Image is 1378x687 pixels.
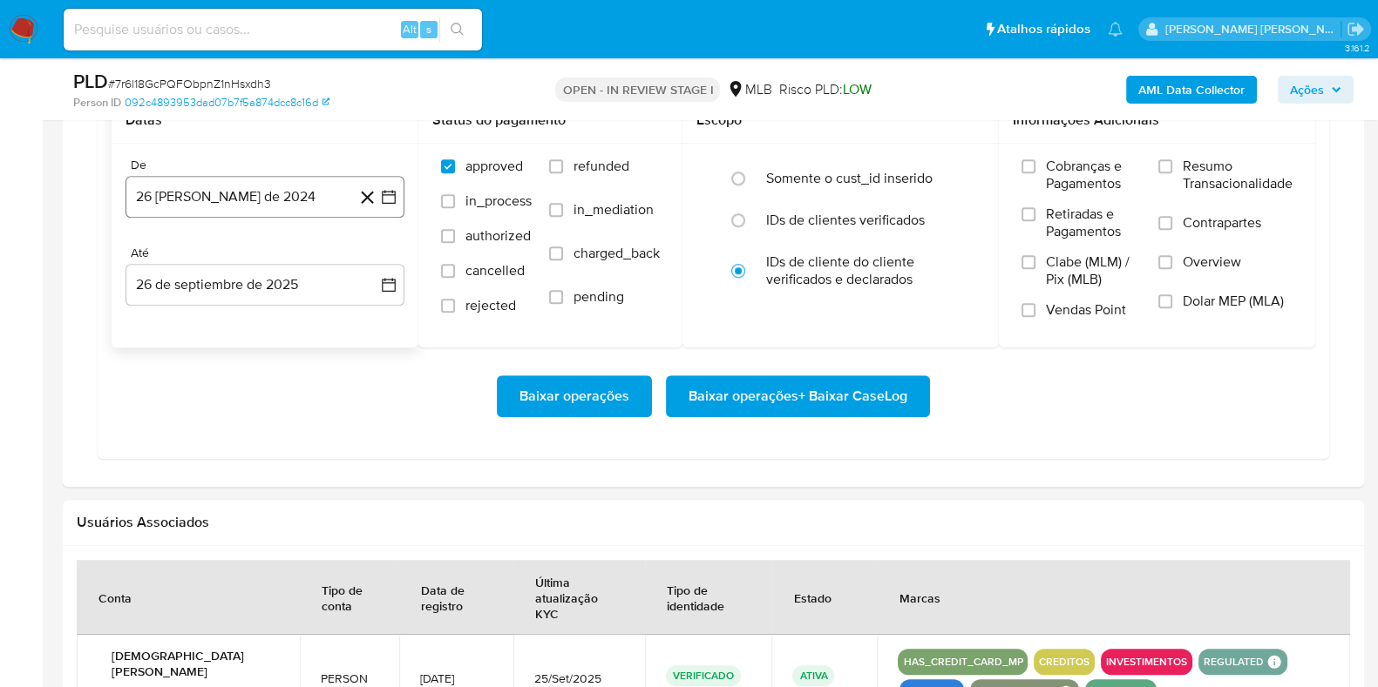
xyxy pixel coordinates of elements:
b: Person ID [73,95,121,111]
a: Notificações [1108,22,1123,37]
button: search-icon [439,17,475,42]
span: Ações [1290,76,1324,104]
span: LOW [842,79,871,99]
span: s [426,21,431,37]
a: Sair [1347,20,1365,38]
b: PLD [73,67,108,95]
button: AML Data Collector [1126,76,1257,104]
input: Pesquise usuários ou casos... [64,18,482,41]
b: AML Data Collector [1138,76,1245,104]
a: 092c4893953dad07b7f5a874dcc8c16d [125,95,329,111]
h2: Usuários Associados [77,514,1350,531]
span: # 7r6l18GcPQFObpnZ1nHsxdh3 [108,75,271,92]
button: Ações [1278,76,1354,104]
span: Atalhos rápidos [997,20,1090,38]
p: OPEN - IN REVIEW STAGE I [555,77,720,102]
span: 3.161.2 [1344,41,1369,55]
p: danilo.toledo@mercadolivre.com [1165,21,1341,37]
div: MLB [727,80,771,99]
span: Risco PLD: [778,80,871,99]
span: Alt [403,21,417,37]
